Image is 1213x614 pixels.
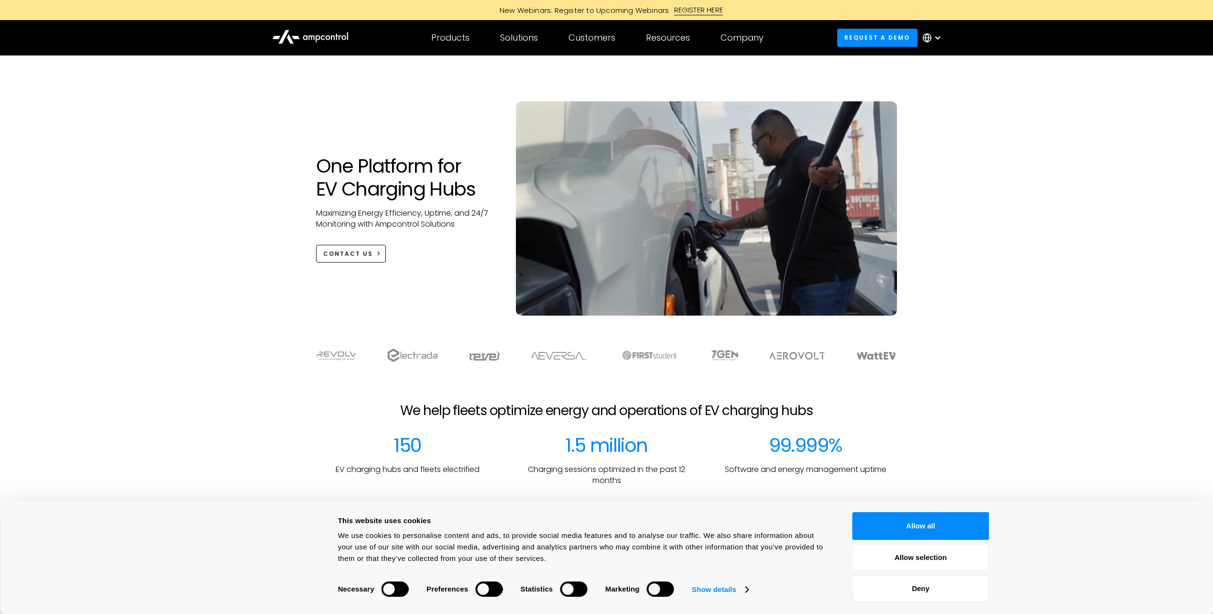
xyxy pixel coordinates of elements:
[725,464,886,475] p: Software and energy management uptime
[769,352,826,360] img: Aerovolt Logo
[393,434,421,457] div: 150
[338,515,831,526] div: This website uses cookies
[323,250,373,258] div: CONTACT US
[500,33,538,43] div: Solutions
[721,33,764,43] div: Company
[674,5,723,15] div: REGISTER HERE
[852,512,989,540] button: Allow all
[646,33,690,43] div: Resources
[426,585,468,593] strong: Preferences
[521,585,553,593] strong: Statistics
[856,352,896,360] img: WattEV logo
[568,33,615,43] div: Customers
[431,33,470,43] div: Products
[852,575,989,603] button: Deny
[490,5,674,15] div: New Webinars: Register to Upcoming Webinars
[316,154,497,200] h1: One Platform for EV Charging Hubs
[336,464,480,475] p: EV charging hubs and fleets electrified
[392,5,822,15] a: New Webinars: Register to Upcoming WebinarsREGISTER HERE
[692,582,748,597] a: Show details
[515,464,699,486] p: Charging sessions optimized in the past 12 months
[605,585,640,593] strong: Marketing
[769,434,842,457] div: 99.999%
[338,530,831,564] div: We use cookies to personalise content and ads, to provide social media features and to analyse ou...
[338,585,374,593] strong: Necessary
[387,349,437,362] img: electrada logo
[400,403,812,419] h2: We help fleets optimize energy and operations of EV charging hubs
[316,208,497,230] p: Maximizing Energy Efficiency, Uptime, and 24/7 Monitoring with Ampcontrol Solutions
[316,245,386,263] a: CONTACT US
[852,544,989,571] button: Allow selection
[837,29,918,46] a: Request a demo
[565,434,647,457] div: 1.5 million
